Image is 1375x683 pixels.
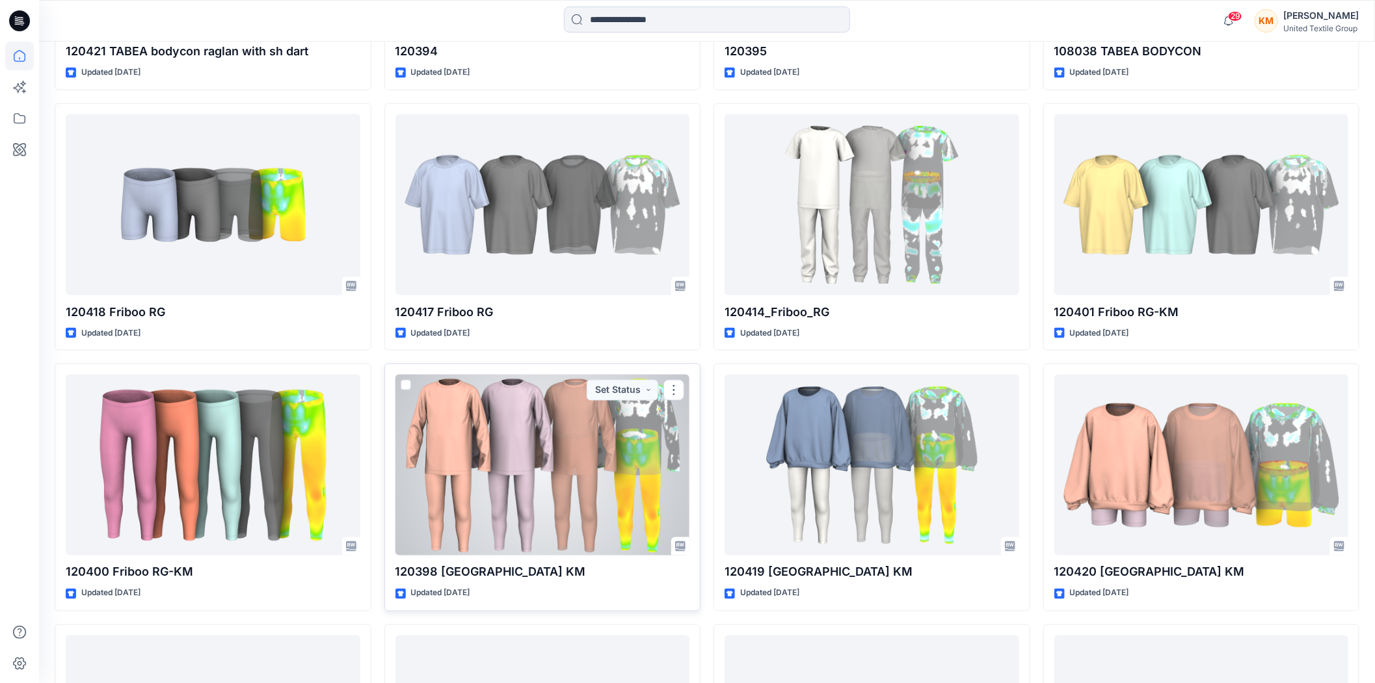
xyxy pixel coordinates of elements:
p: Updated [DATE] [740,66,799,79]
p: 120398 [GEOGRAPHIC_DATA] KM [395,563,690,582]
p: Updated [DATE] [81,66,140,79]
p: Updated [DATE] [81,587,140,600]
p: Updated [DATE] [1070,587,1129,600]
p: 120421 TABEA bodycon raglan with sh dart [66,42,360,60]
a: 120398 Friboo KM [395,375,690,556]
div: [PERSON_NAME] [1283,8,1359,23]
a: 120400 Friboo RG-KM [66,375,360,556]
p: Updated [DATE] [740,587,799,600]
p: 120417 Friboo RG [395,303,690,321]
p: Updated [DATE] [411,66,470,79]
div: United Textile Group [1283,23,1359,33]
a: 120420 Friboo KM [1054,375,1349,556]
span: 29 [1228,11,1242,21]
p: 120394 [395,42,690,60]
div: KM [1255,9,1278,33]
p: Updated [DATE] [411,587,470,600]
p: 120400 Friboo RG-KM [66,563,360,582]
p: Updated [DATE] [1070,327,1129,340]
p: Updated [DATE] [1070,66,1129,79]
a: 120401 Friboo RG-KM [1054,114,1349,295]
p: 120419 [GEOGRAPHIC_DATA] KM [725,563,1019,582]
a: 120419 Friboo KM [725,375,1019,556]
p: 120401 Friboo RG-KM [1054,303,1349,321]
p: Updated [DATE] [81,327,140,340]
p: 108038 TABEA BODYCON [1054,42,1349,60]
p: Updated [DATE] [411,327,470,340]
p: 120420 [GEOGRAPHIC_DATA] KM [1054,563,1349,582]
p: 120418 Friboo RG [66,303,360,321]
a: 120418 Friboo RG [66,114,360,295]
a: 120414_Friboo_RG [725,114,1019,295]
p: Updated [DATE] [740,327,799,340]
p: 120414_Friboo_RG [725,303,1019,321]
p: 120395 [725,42,1019,60]
a: 120417 Friboo RG [395,114,690,295]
